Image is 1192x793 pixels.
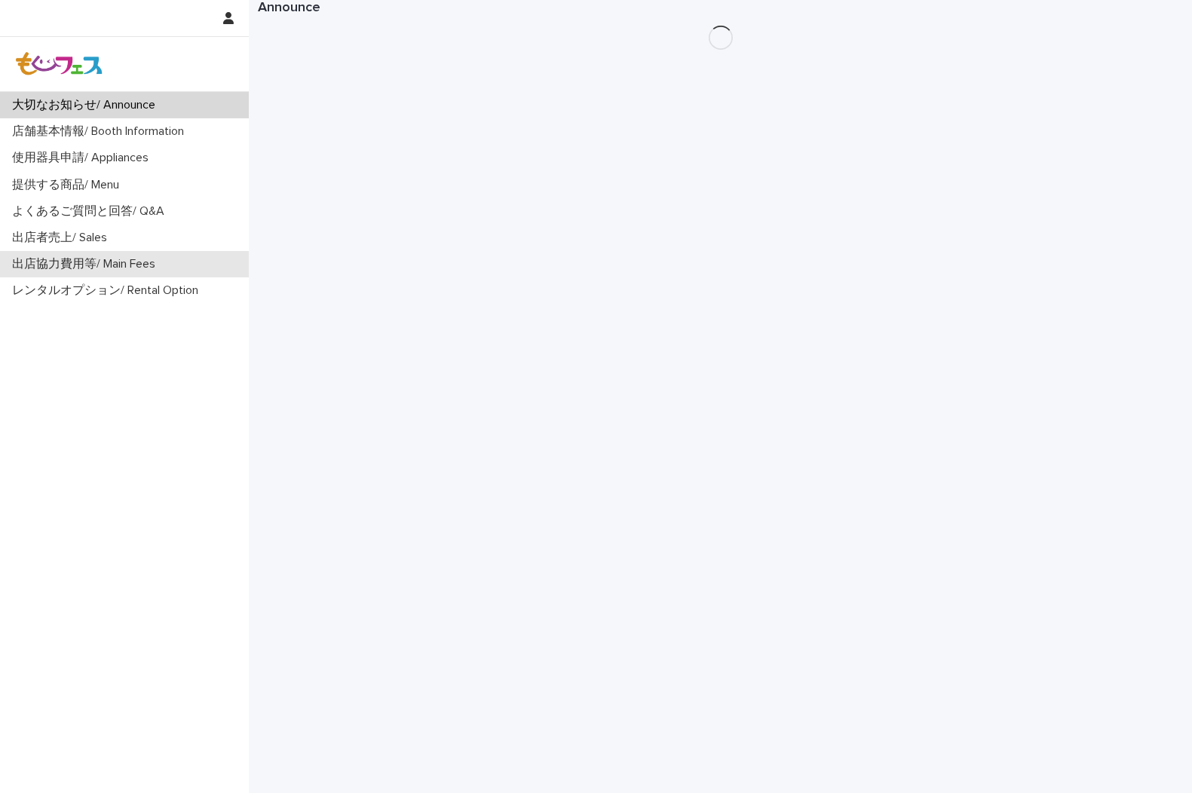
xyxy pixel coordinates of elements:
p: よくあるご質問と回答/ Q&A [6,204,176,219]
p: 提供する商品/ Menu [6,178,131,192]
p: 大切なお知らせ/ Announce [6,98,167,112]
p: 使用器具申請/ Appliances [6,151,161,165]
p: 出店者売上/ Sales [6,231,119,245]
p: 出店協力費用等/ Main Fees [6,257,167,271]
img: Z8gcrWHQVC4NX3Wf4olx [12,49,107,79]
p: レンタルオプション/ Rental Option [6,283,210,298]
p: 店舗基本情報/ Booth Information [6,124,196,139]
